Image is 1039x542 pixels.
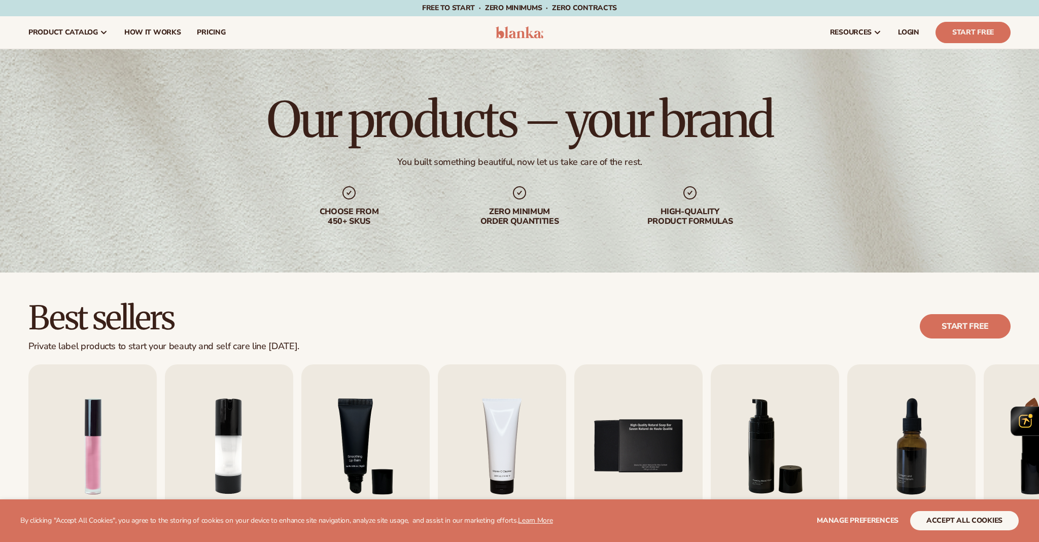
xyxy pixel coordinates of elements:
[625,207,755,226] div: High-quality product formulas
[28,341,299,352] div: Private label products to start your beauty and self care line [DATE].
[898,28,919,37] span: LOGIN
[267,95,772,144] h1: Our products – your brand
[28,301,299,335] h2: Best sellers
[830,28,872,37] span: resources
[397,156,642,168] div: You built something beautiful, now let us take care of the rest.
[116,16,189,49] a: How It Works
[496,26,544,39] img: logo
[817,511,898,530] button: Manage preferences
[920,314,1011,338] a: Start free
[197,28,225,37] span: pricing
[910,511,1019,530] button: accept all cookies
[936,22,1011,43] a: Start Free
[20,517,553,525] p: By clicking "Accept All Cookies", you agree to the storing of cookies on your device to enhance s...
[822,16,890,49] a: resources
[284,207,414,226] div: Choose from 450+ Skus
[422,3,617,13] span: Free to start · ZERO minimums · ZERO contracts
[28,28,98,37] span: product catalog
[189,16,233,49] a: pricing
[817,516,898,525] span: Manage preferences
[124,28,181,37] span: How It Works
[518,516,552,525] a: Learn More
[455,207,584,226] div: Zero minimum order quantities
[890,16,927,49] a: LOGIN
[20,16,116,49] a: product catalog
